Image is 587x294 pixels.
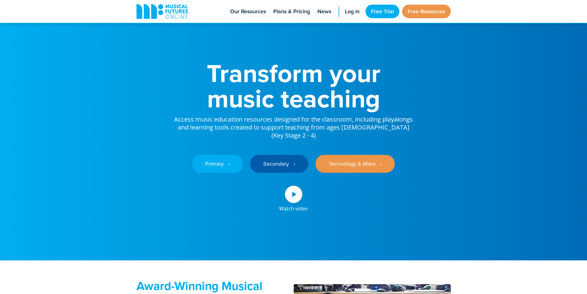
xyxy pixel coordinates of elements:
a: Secondary ‎‏‏‎ ‎ › [250,155,308,173]
span: Log in [345,7,360,16]
a: Technology & More ‎‏‏‎ ‎ › [316,155,395,173]
span: Plans & Pricing [273,7,310,16]
p: Access music education resources designed for the classroom, including playalongs and learning to... [173,111,414,139]
h1: Transform your music teaching [173,60,414,111]
a: Free Trial [365,5,399,18]
a: Primary ‎‏‏‎ ‎ › [192,155,243,173]
span: News [317,7,331,16]
span: Our Resources [230,7,266,16]
a: Free Resources [402,5,451,18]
div: Watch video [279,203,308,211]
